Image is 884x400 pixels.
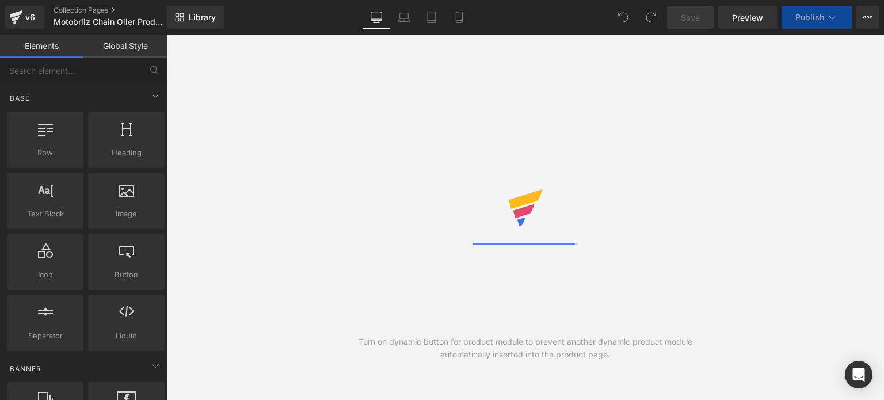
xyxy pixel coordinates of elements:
span: Base [9,93,31,104]
a: Preview [718,6,777,29]
a: v6 [5,6,44,29]
span: Save [681,12,700,24]
span: Separator [10,330,80,342]
span: Motobriiz Chain Oiler Products Collection [54,17,164,26]
span: Publish [795,13,824,22]
a: Laptop [390,6,418,29]
span: Image [92,208,161,220]
div: v6 [23,10,37,25]
a: Desktop [363,6,390,29]
a: Mobile [445,6,473,29]
span: Row [10,147,80,159]
span: Preview [732,12,763,24]
a: New Library [167,6,224,29]
span: Library [189,12,216,22]
button: More [856,6,879,29]
a: Collection Pages [54,6,186,15]
button: Redo [639,6,662,29]
span: Heading [92,147,161,159]
span: Button [92,269,161,281]
span: Liquid [92,330,161,342]
div: Turn on dynamic button for product module to prevent another dynamic product module automatically... [346,336,705,361]
span: Banner [9,363,43,374]
button: Publish [782,6,852,29]
span: Text Block [10,208,80,220]
div: Open Intercom Messenger [845,361,872,388]
span: Icon [10,269,80,281]
button: Undo [612,6,635,29]
a: Global Style [83,35,167,58]
a: Tablet [418,6,445,29]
